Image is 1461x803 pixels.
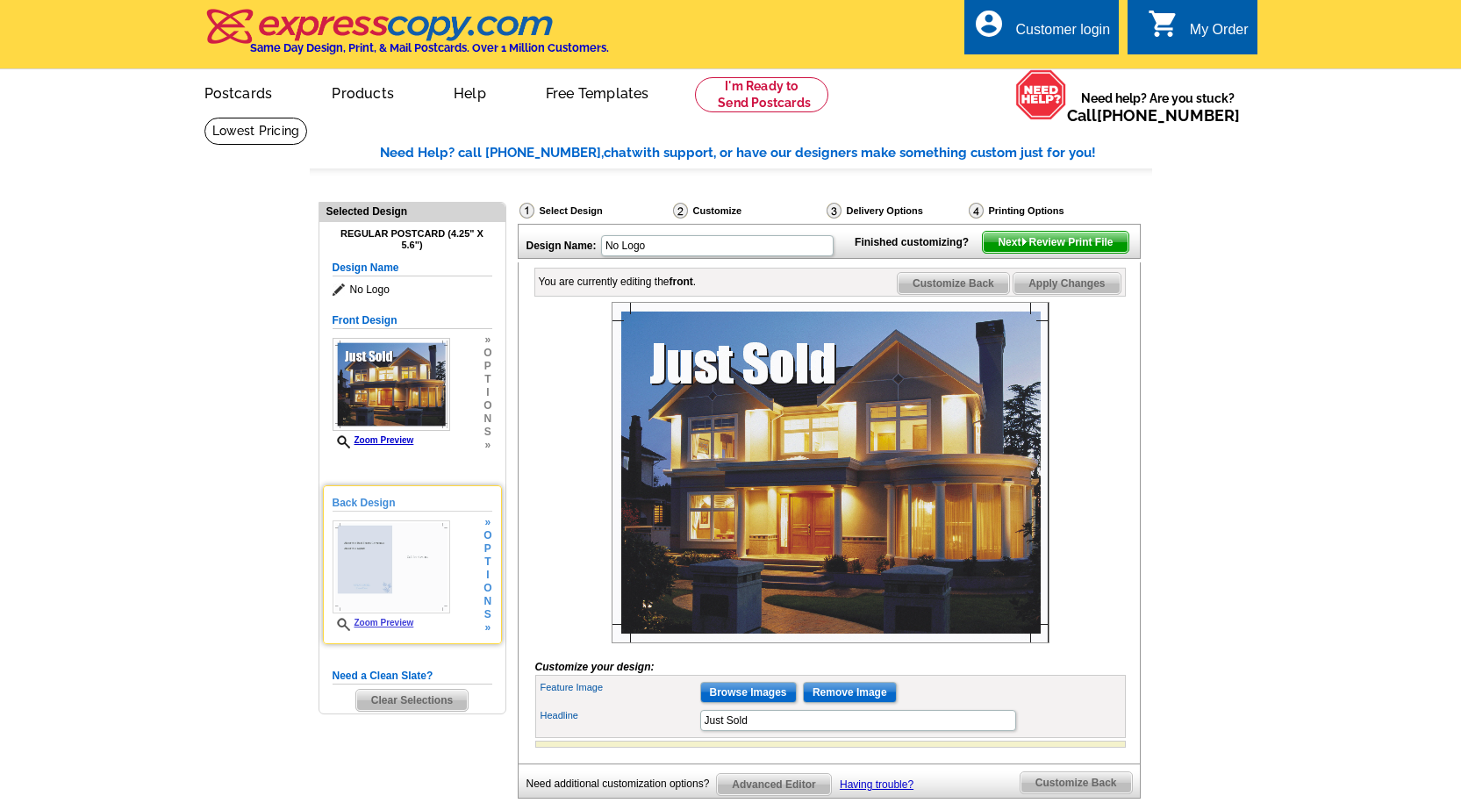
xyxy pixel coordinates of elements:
span: » [483,333,491,347]
div: Delivery Options [825,202,967,219]
a: Same Day Design, Print, & Mail Postcards. Over 1 Million Customers. [204,21,609,54]
strong: Design Name: [526,240,597,252]
div: Need Help? call [PHONE_NUMBER], with support, or have our designers make something custom just fo... [380,143,1152,163]
div: You are currently editing the . [539,274,697,290]
div: Customize [671,202,825,224]
img: Z18891436_00001_2.jpg [333,520,450,613]
img: Customize [673,203,688,219]
span: i [483,569,491,582]
a: Free Templates [518,71,677,112]
input: Remove Image [803,682,897,703]
b: front [670,276,693,288]
div: Select Design [518,202,671,224]
span: t [483,373,491,386]
a: Zoom Preview [333,435,414,445]
h5: Design Name [333,260,492,276]
span: t [483,556,491,569]
span: o [483,582,491,595]
span: i [483,386,491,399]
a: Postcards [176,71,301,112]
input: Browse Images [700,682,797,703]
span: o [483,529,491,542]
div: My Order [1190,22,1249,47]
a: Advanced Editor [716,773,831,796]
div: Customer login [1015,22,1110,47]
h5: Need a Clean Slate? [333,668,492,685]
h5: Front Design [333,312,492,329]
iframe: LiveChat chat widget [1110,395,1461,803]
img: Select Design [519,203,534,219]
h4: Same Day Design, Print, & Mail Postcards. Over 1 Million Customers. [250,41,609,54]
a: [PHONE_NUMBER] [1097,106,1240,125]
span: Apply Changes [1013,273,1120,294]
a: account_circle Customer login [973,19,1110,41]
img: button-next-arrow-white.png [1021,238,1028,246]
a: Having trouble? [840,778,913,791]
img: Printing Options & Summary [969,203,984,219]
span: n [483,412,491,426]
a: Products [304,71,422,112]
span: Customize Back [1021,772,1132,793]
label: Headline [541,708,698,723]
span: o [483,347,491,360]
span: s [483,608,491,621]
div: Printing Options [967,202,1123,219]
a: shopping_cart My Order [1148,19,1249,41]
span: n [483,595,491,608]
span: Customize Back [898,273,1009,294]
div: Need additional customization options? [526,773,717,795]
i: shopping_cart [1148,8,1179,39]
img: help [1015,69,1067,120]
span: s [483,426,491,439]
img: Z18891436_00001_1.jpg [333,338,450,431]
h5: Back Design [333,495,492,512]
h4: Regular Postcard (4.25" x 5.6") [333,228,492,251]
span: » [483,516,491,529]
span: chat [604,145,632,161]
strong: Finished customizing? [855,236,979,248]
i: account_circle [973,8,1005,39]
span: Need help? Are you stuck? [1067,90,1249,125]
span: Clear Selections [356,690,468,711]
span: Advanced Editor [717,774,830,795]
div: Selected Design [319,203,505,219]
img: Z18891436_00001_1.jpg [612,302,1049,643]
span: o [483,399,491,412]
img: Delivery Options [827,203,842,219]
span: Call [1067,106,1240,125]
a: Help [426,71,514,112]
span: No Logo [333,281,492,298]
a: Zoom Preview [333,618,414,627]
span: » [483,439,491,452]
span: p [483,360,491,373]
span: » [483,621,491,635]
label: Feature Image [541,680,698,695]
span: p [483,542,491,556]
span: Next Review Print File [983,232,1128,253]
i: Customize your design: [535,661,655,673]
